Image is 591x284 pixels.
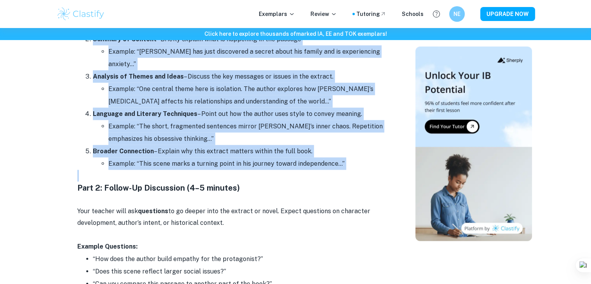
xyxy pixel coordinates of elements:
[93,145,388,170] li: – Explain why this extract matters within the full book.
[93,110,197,117] strong: Language and Literary Techniques
[77,243,138,250] strong: Example Questions:
[93,253,388,265] li: “How does the author build empathy for the protagonist?”
[77,182,388,194] h4: Part 2: Follow-Up Discussion (4–5 minutes)
[480,7,535,21] button: UPGRADE NOW
[108,120,388,145] li: Example: “The short, fragmented sentences mirror [PERSON_NAME]’s inner chaos. Repetition emphasiz...
[430,7,443,21] button: Help and Feedback
[93,33,388,70] li: – Briefly explain what is happening in the passage
[2,30,589,38] h6: Click here to explore thousands of marked IA, EE and TOK exemplars !
[93,73,184,80] strong: Analysis of Themes and Ideas
[108,46,388,70] li: Example: “[PERSON_NAME] has just discovered a secret about his family and is experiencing anxiety…”
[415,47,532,241] img: Thumbnail
[108,158,388,170] li: Example: “This scene marks a turning point in his journey toward independence…”
[356,10,386,18] a: Tutoring
[77,205,388,229] p: Your teacher will ask to go deeper into the extract or novel. Expect questions on character devel...
[310,10,337,18] p: Review
[56,6,106,22] img: Clastify logo
[138,207,168,215] strong: questions
[93,265,388,278] li: “Does this scene reflect larger social issues?”
[93,147,154,155] strong: Broader Connection
[402,10,424,18] a: Schools
[108,83,388,108] li: Example: “One central theme here is isolation. The author explores how [PERSON_NAME]’s [MEDICAL_D...
[449,6,465,22] button: NE
[259,10,295,18] p: Exemplars
[452,10,461,18] h6: NE
[93,108,388,145] li: – Point out how the author uses style to convey meaning.
[93,70,388,108] li: – Discuss the key messages or issues in the extract.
